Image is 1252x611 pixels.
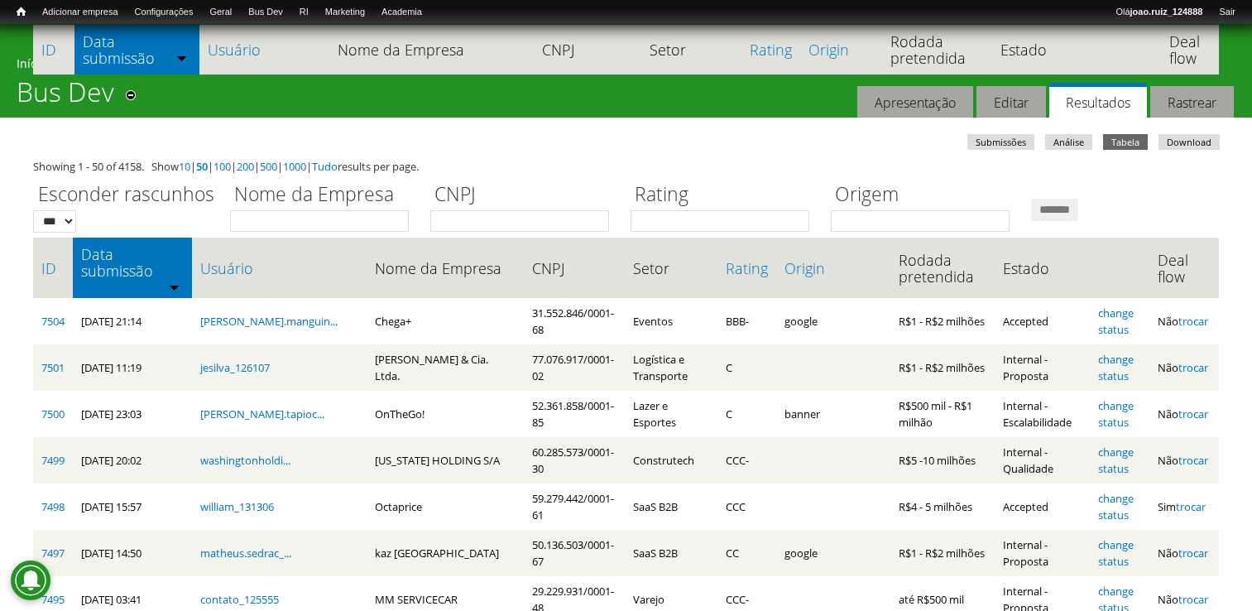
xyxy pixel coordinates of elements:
[717,344,776,391] td: C
[890,344,995,391] td: R$1 - R$2 milhões
[201,4,240,21] a: Geral
[41,546,65,560] a: 7497
[995,484,1090,530] td: Accepted
[200,314,338,329] a: [PERSON_NAME].manguin...
[831,180,1020,210] label: Origem
[992,25,1096,75] th: Estado
[717,530,776,576] td: CC
[625,484,718,530] td: SaaS B2B
[73,437,192,484] td: [DATE] 20:02
[73,391,192,437] td: [DATE] 23:03
[776,298,890,344] td: google
[367,298,524,344] td: Chega+
[1107,4,1211,21] a: Olájoao.ruiz_124888
[291,4,317,21] a: RI
[208,41,321,58] a: Usuário
[890,530,995,576] td: R$1 - R$2 milhões
[1098,445,1134,476] a: change status
[73,298,192,344] td: [DATE] 21:14
[890,391,995,437] td: R$500 mil - R$1 milhão
[230,180,420,210] label: Nome da Empresa
[1149,391,1219,437] td: Não
[1178,546,1208,560] a: trocar
[625,391,718,437] td: Lazer e Esportes
[631,180,820,210] label: Rating
[1098,305,1134,337] a: change status
[1178,592,1208,607] a: trocar
[367,437,524,484] td: [US_STATE] HOLDING S/A
[625,298,718,344] td: Eventos
[367,530,524,576] td: kaz [GEOGRAPHIC_DATA]
[179,159,190,174] a: 10
[1149,238,1219,298] th: Deal flow
[41,407,65,421] a: 7500
[524,391,625,437] td: 52.361.858/0001-85
[1176,499,1206,514] a: trocar
[283,159,306,174] a: 1000
[73,530,192,576] td: [DATE] 14:50
[784,260,881,277] a: Origin
[17,6,26,17] span: Início
[625,437,718,484] td: Construtech
[967,134,1034,150] a: Submissões
[1178,407,1208,421] a: trocar
[169,281,180,292] img: ordem crescente
[1178,360,1208,375] a: trocar
[34,4,127,21] a: Adicionar empresa
[625,344,718,391] td: Logística e Transporte
[1161,25,1219,75] th: Deal flow
[641,25,741,75] th: Setor
[1149,344,1219,391] td: Não
[317,4,373,21] a: Marketing
[127,4,202,21] a: Configurações
[1098,398,1134,430] a: change status
[213,159,231,174] a: 100
[373,4,430,21] a: Academia
[750,41,792,58] a: Rating
[1098,352,1134,383] a: change status
[625,530,718,576] td: SaaS B2B
[17,76,114,118] h1: Bus Dev
[808,41,875,58] a: Origin
[524,437,625,484] td: 60.285.573/0001-30
[726,260,768,277] a: Rating
[200,592,279,607] a: contato_125555
[1098,491,1134,522] a: change status
[1211,4,1244,21] a: Sair
[717,391,776,437] td: C
[524,344,625,391] td: 77.076.917/0001-02
[625,238,718,298] th: Setor
[995,530,1090,576] td: Internal - Proposta
[890,437,995,484] td: R$5 -10 milhões
[367,344,524,391] td: [PERSON_NAME] & Cia. Ltda.
[524,298,625,344] td: 31.552.846/0001-68
[17,55,46,71] a: Início
[200,407,324,421] a: [PERSON_NAME].tapioc...
[1045,134,1092,150] a: Análise
[1098,537,1134,569] a: change status
[776,391,890,437] td: banner
[200,453,290,468] a: washingtonholdi...
[430,180,620,210] label: CNPJ
[73,344,192,391] td: [DATE] 11:19
[237,159,254,174] a: 200
[1149,530,1219,576] td: Não
[196,159,208,174] a: 50
[73,484,192,530] td: [DATE] 15:57
[41,314,65,329] a: 7504
[524,238,625,298] th: CNPJ
[857,86,973,118] a: Apresentação
[882,25,992,75] th: Rodada pretendida
[33,180,219,210] label: Esconder rascunhos
[17,55,1235,76] div: » »
[995,344,1090,391] td: Internal - Proposta
[717,484,776,530] td: CCC
[367,391,524,437] td: OnTheGo!
[890,238,995,298] th: Rodada pretendida
[1130,7,1203,17] strong: joao.ruiz_124888
[890,484,995,530] td: R$4 - 5 milhões
[8,4,34,20] a: Início
[717,298,776,344] td: BBB-
[524,530,625,576] td: 50.136.503/0001-67
[995,238,1090,298] th: Estado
